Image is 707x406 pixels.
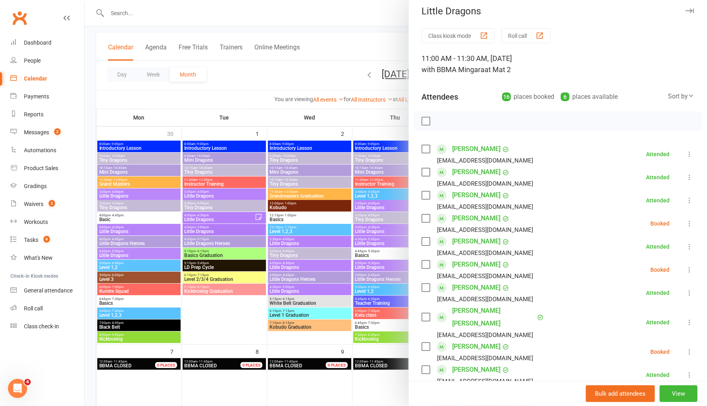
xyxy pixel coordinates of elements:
[10,282,84,300] a: General attendance kiosk mode
[24,201,43,207] div: Waivers
[24,147,56,153] div: Automations
[10,195,84,213] a: Waivers 2
[24,379,31,385] span: 4
[421,91,458,102] div: Attendees
[10,124,84,141] a: Messages 2
[10,34,84,52] a: Dashboard
[437,376,533,386] div: [EMAIL_ADDRESS][DOMAIN_NAME]
[24,129,49,135] div: Messages
[421,65,484,74] span: with BBMA Mingara
[10,213,84,231] a: Workouts
[452,281,500,294] a: [PERSON_NAME]
[24,39,51,46] div: Dashboard
[24,93,49,100] div: Payments
[660,385,697,402] button: View
[24,305,43,312] div: Roll call
[10,177,84,195] a: Gradings
[10,249,84,267] a: What's New
[24,111,43,118] div: Reports
[452,235,500,248] a: [PERSON_NAME]
[502,92,511,101] div: 16
[437,271,533,281] div: [EMAIL_ADDRESS][DOMAIN_NAME]
[452,166,500,178] a: [PERSON_NAME]
[421,53,694,75] div: 11:00 AM - 11:30 AM, [DATE]
[646,198,670,203] div: Attended
[437,248,533,258] div: [EMAIL_ADDRESS][DOMAIN_NAME]
[437,202,533,212] div: [EMAIL_ADDRESS][DOMAIN_NAME]
[24,255,53,261] div: What's New
[24,219,48,225] div: Workouts
[586,385,655,402] button: Bulk add attendees
[646,175,670,180] div: Attended
[10,8,30,28] a: Clubworx
[24,323,59,330] div: Class check-in
[24,57,41,64] div: People
[646,372,670,378] div: Attended
[421,28,495,43] button: Class kiosk mode
[437,294,533,304] div: [EMAIL_ADDRESS][DOMAIN_NAME]
[668,91,694,102] div: Sort by
[10,52,84,70] a: People
[24,183,47,189] div: Gradings
[452,258,500,271] a: [PERSON_NAME]
[437,178,533,189] div: [EMAIL_ADDRESS][DOMAIN_NAME]
[437,330,533,340] div: [EMAIL_ADDRESS][DOMAIN_NAME]
[437,225,533,235] div: [EMAIL_ADDRESS][DOMAIN_NAME]
[452,304,535,330] a: [PERSON_NAME] [PERSON_NAME]
[561,91,618,102] div: places available
[437,155,533,166] div: [EMAIL_ADDRESS][DOMAIN_NAME]
[452,143,500,155] a: [PERSON_NAME]
[43,236,50,243] span: 9
[10,159,84,177] a: Product Sales
[646,244,670,249] div: Attended
[10,300,84,318] a: Roll call
[24,287,73,294] div: General attendance
[501,28,551,43] button: Roll call
[10,88,84,106] a: Payments
[10,231,84,249] a: Tasks 9
[484,65,511,74] span: at Mat 2
[8,379,27,398] iframe: Intercom live chat
[646,320,670,325] div: Attended
[10,141,84,159] a: Automations
[646,290,670,296] div: Attended
[561,92,569,101] div: 6
[24,165,58,171] div: Product Sales
[437,353,533,363] div: [EMAIL_ADDRESS][DOMAIN_NAME]
[452,363,500,376] a: [PERSON_NAME]
[24,75,47,82] div: Calendar
[452,189,500,202] a: [PERSON_NAME]
[452,340,500,353] a: [PERSON_NAME]
[10,70,84,88] a: Calendar
[409,6,707,17] div: Little Dragons
[49,200,55,207] span: 2
[452,212,500,225] a: [PERSON_NAME]
[646,151,670,157] div: Attended
[650,349,670,355] div: Booked
[10,106,84,124] a: Reports
[650,267,670,273] div: Booked
[24,237,38,243] div: Tasks
[502,91,554,102] div: places booked
[650,221,670,226] div: Booked
[10,318,84,335] a: Class kiosk mode
[54,128,61,135] span: 2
